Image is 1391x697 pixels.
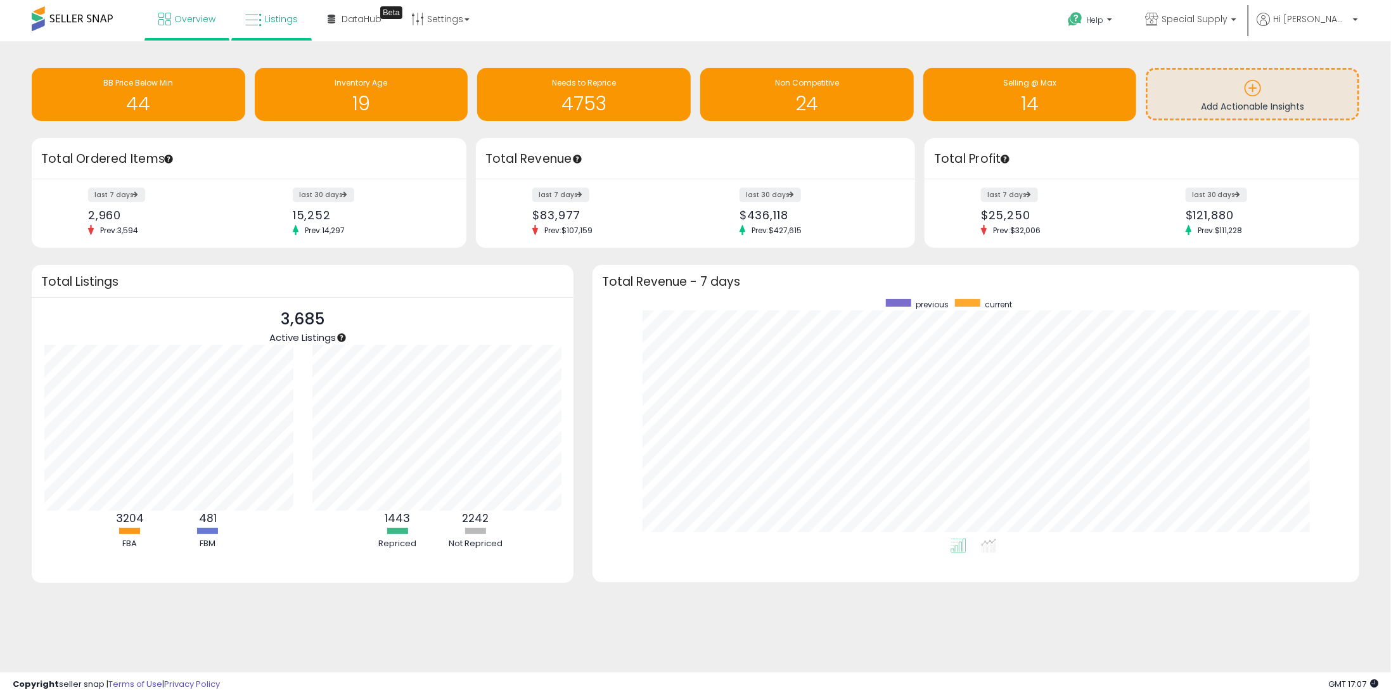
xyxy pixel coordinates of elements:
b: 2242 [463,511,489,526]
span: Prev: $107,159 [538,225,599,236]
h1: 19 [261,93,462,114]
label: last 30 days [293,188,354,202]
span: Hi [PERSON_NAME] [1273,13,1349,25]
h1: 24 [707,93,907,114]
h3: Total Revenue - 7 days [602,277,1350,286]
div: $25,250 [981,208,1132,222]
span: current [985,299,1012,310]
h3: Total Ordered Items [41,150,457,168]
span: BB Price Below Min [103,77,173,88]
div: Tooltip anchor [336,332,347,343]
div: $121,880 [1186,208,1337,222]
a: Needs to Reprice 4753 [477,68,691,121]
span: Prev: $111,228 [1191,225,1249,236]
div: $83,977 [532,208,686,222]
label: last 7 days [88,188,145,202]
a: Add Actionable Insights [1148,70,1357,118]
label: last 7 days [532,188,589,202]
h3: Total Profit [934,150,1350,168]
span: Help [1086,15,1103,25]
a: Hi [PERSON_NAME] [1257,13,1358,41]
div: FBM [170,538,246,550]
label: last 30 days [740,188,801,202]
span: Non Competitive [775,77,839,88]
div: Tooltip anchor [380,6,402,19]
h1: 14 [930,93,1131,114]
span: Prev: 3,594 [94,225,144,236]
span: Listings [265,13,298,25]
span: Selling @ Max [1003,77,1056,88]
span: previous [916,299,949,310]
b: 3204 [116,511,144,526]
span: DataHub [342,13,381,25]
span: Overview [174,13,215,25]
a: Selling @ Max 14 [923,68,1137,121]
label: last 7 days [981,188,1038,202]
div: 2,960 [88,208,240,222]
div: Not Repriced [438,538,514,550]
div: 15,252 [293,208,444,222]
h1: 44 [38,93,239,114]
div: Tooltip anchor [999,153,1011,165]
div: Tooltip anchor [572,153,583,165]
span: Needs to Reprice [552,77,616,88]
a: Non Competitive 24 [700,68,914,121]
span: Add Actionable Insights [1201,100,1304,113]
span: Prev: 14,297 [298,225,351,236]
h1: 4753 [484,93,684,114]
span: Inventory Age [335,77,387,88]
label: last 30 days [1186,188,1247,202]
div: $436,118 [740,208,893,222]
a: BB Price Below Min 44 [32,68,245,121]
h3: Total Listings [41,277,564,286]
a: Inventory Age 19 [255,68,468,121]
div: FBA [92,538,168,550]
b: 1443 [385,511,411,526]
i: Get Help [1067,11,1083,27]
div: Tooltip anchor [163,153,174,165]
span: Prev: $32,006 [987,225,1047,236]
p: 3,685 [269,307,336,331]
a: Help [1058,2,1125,41]
div: Repriced [360,538,436,550]
span: Active Listings [269,331,336,344]
b: 481 [199,511,217,526]
h3: Total Revenue [485,150,906,168]
span: Prev: $427,615 [745,225,808,236]
span: Special Supply [1162,13,1228,25]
